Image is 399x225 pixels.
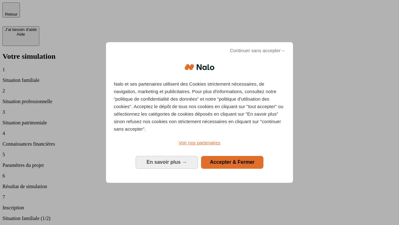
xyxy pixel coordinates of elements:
[179,140,220,145] span: Voir nos partenaires
[230,47,285,54] span: Continuer sans accepter→
[136,156,198,168] button: En savoir plus: Configurer vos consentements
[147,159,187,165] span: En savoir plus →
[201,156,263,168] button: Accepter & Fermer: Accepter notre traitement des données et fermer
[114,80,285,133] p: Nalo et ses partenaires utilisent des Cookies strictement nécessaires, de navigation, marketing e...
[210,159,254,165] span: Accepter & Fermer
[106,42,293,182] div: Bienvenue chez Nalo Gestion du consentement
[114,139,285,147] a: Voir nos partenaires
[185,58,214,77] img: Logo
